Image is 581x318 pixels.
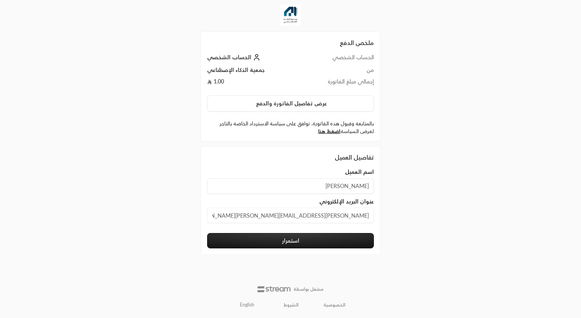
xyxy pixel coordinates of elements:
button: استمرار [207,233,374,248]
span: الحساب الشخصي [207,54,251,60]
label: بالمتابعة وقبول هذه الفاتورة، توافق على سياسة الاسترداد الخاصة بالتاجر. لعرض السياسة . [207,120,374,135]
button: عرض تفاصيل الفاتورة والدفع [207,95,374,112]
td: جمعية الذكاء الإصطناعي [207,66,300,78]
p: مشغل بواسطة [294,286,324,292]
input: عنوان البريد الإلكتروني [207,208,374,223]
a: الخصوصية [324,302,345,308]
span: عنوان البريد الإلكتروني [319,198,374,205]
a: اضغط هنا [318,128,340,134]
span: اسم العميل [345,168,374,176]
h2: ملخص الدفع [207,38,374,47]
td: إجمالي مبلغ الفاتورة [300,78,374,89]
input: اسم العميل [207,178,374,194]
a: الشروط [284,302,299,308]
div: تفاصيل العميل [207,153,374,162]
a: الحساب الشخصي [207,54,262,60]
td: 1.00 [207,78,300,89]
td: الحساب الشخصي [300,53,374,66]
img: Company Logo [280,5,301,25]
td: من [300,66,374,78]
a: English [236,298,259,312]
